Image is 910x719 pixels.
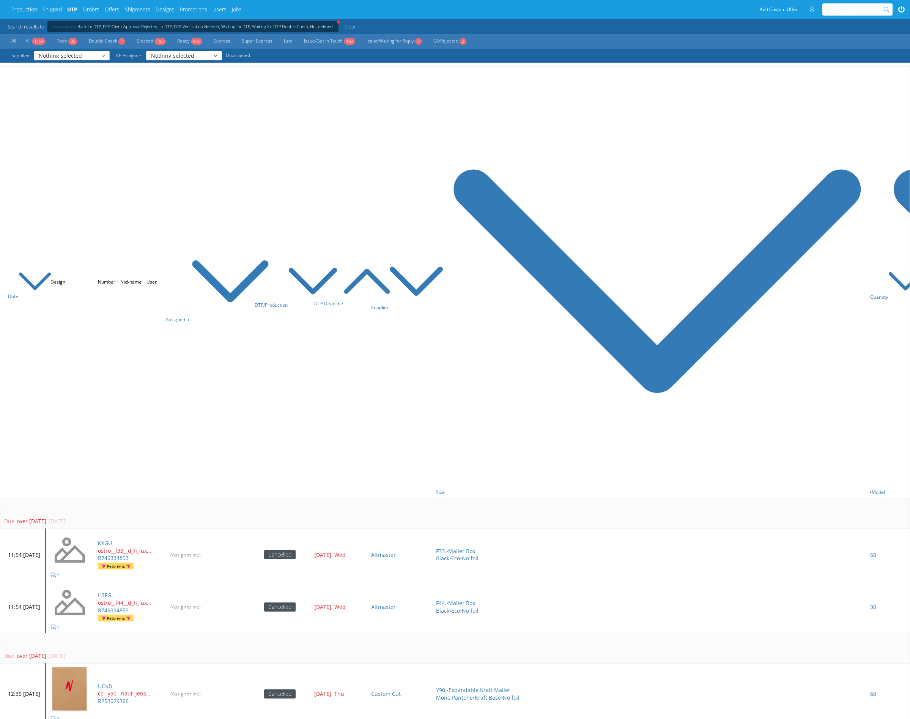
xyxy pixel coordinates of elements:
a: Orders [83,6,99,13]
th: Design [46,67,94,498]
input: Search for... [827,3,885,16]
a: Users [213,6,227,13]
a: Shipped [43,6,62,13]
a: Issue/Get In Touch192 [300,36,359,46]
a: Blocked193 [133,36,170,46]
a: Returning [98,615,134,622]
a: Eco [451,607,460,614]
a: Date [8,293,52,300]
a: All1154 [22,36,49,46]
a: Double Check1 [85,36,129,46]
th: • • Print [431,67,866,498]
input: (Assign to me) [166,688,205,699]
a: Jobs [232,6,242,13]
a: Mono Pantone [436,694,473,701]
td: • • • [431,529,866,581]
img: no_design.png [51,583,89,621]
a: Ready905 [173,36,206,46]
a: 30 [870,603,876,610]
a: Black [436,607,449,614]
input: (Assign to me) [166,601,205,612]
p: ostro__f33__d_h_luxury__KXGU [98,547,151,555]
span: Search results for [8,23,46,30]
a: DTP [67,6,77,13]
a: 60 [870,551,876,558]
span: 1 [118,38,125,45]
a: Issue/Waiting for Reply1 [363,36,426,46]
a: Kraft Base [475,694,501,701]
div: Cancelled [264,689,296,699]
a: KXGU [98,539,112,547]
a: Black [436,555,449,562]
button: Nothing selected [34,51,110,60]
p: cc__y90__naur_jensen__UCKD [98,690,151,697]
a: Cancelled [264,690,296,697]
a: Supplier [371,304,444,311]
a: Offers [105,6,120,13]
a: Add Custom Offer [756,3,802,16]
a: DTP/Production [255,302,338,308]
a: Clear [342,21,358,32]
span: Production state: [53,25,77,29]
a: R749334853 [98,607,129,614]
a: Production [11,6,37,13]
div: [DATE] [46,517,66,525]
a: Promotions [180,6,207,13]
div: Cancelled [264,602,296,612]
a: HSFG [98,591,111,599]
span: 192 [344,38,355,45]
img: data [51,666,89,713]
a: Unassigned [222,51,254,60]
a: F33. [436,547,446,555]
a: 1 [51,571,59,579]
span: Nothing selected [151,54,212,58]
a: Shipments [125,6,150,13]
span: 905 [191,38,202,45]
a: Mailer Box [448,547,475,555]
a: ostro__f33__d_h_luxury__KXGU [98,547,157,555]
a: R749334853 [98,554,129,561]
a: Returning [98,563,134,570]
a: Mailer Box [448,599,475,607]
a: 60 [870,690,876,697]
a: Expandable Kraft Mailer [449,686,510,694]
input: (Assign to me) [166,549,205,560]
div: over [DATE] [14,517,46,525]
a: Cancelled [264,603,296,610]
img: no_design.png [51,531,89,569]
a: Custom Cut [371,690,401,697]
div: [DATE] [46,652,66,660]
a: Size [436,489,870,495]
p: 12:36 [DATE] [8,690,40,698]
p: ostro__f44__d_h_luxury__HSFG [98,599,151,607]
div: over [DATE] [14,652,46,660]
a: UCKD [98,683,112,690]
span: 1154 [32,38,46,45]
a: Assigned to [166,316,270,323]
td: • • • [431,581,866,633]
a: All [8,36,20,46]
a: F44. [436,599,446,607]
p: 11:54 [DATE] [8,603,40,611]
span: Returning [100,563,132,569]
a: [DATE], Thu [314,690,362,698]
a: Altmaster [371,603,396,610]
a: DTP Deadline [314,300,391,307]
span: Nothing selected [39,54,100,58]
a: ostro__f44__d_h_luxury__HSFG [98,599,157,607]
span: DTP Assignee: [110,51,146,60]
a: R253029366 [98,697,129,705]
div: Due [4,652,14,660]
span: 193 [154,38,166,45]
a: +Production state:Back for DTP, DTP Client Approval Rejected, In DTP, DTP Verification Needed, Wa... [53,25,333,28]
span: 1 [57,572,59,578]
a: CA/Rejected2 [430,36,470,46]
a: Y90. [436,686,447,694]
a: Altmaster [371,551,396,558]
th: Number + Nickname + User [93,67,161,498]
span: Returning [100,615,132,621]
a: Express [210,36,234,46]
a: Super-Express [238,36,276,46]
span: 2 [460,38,466,45]
a: Late [280,36,296,46]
